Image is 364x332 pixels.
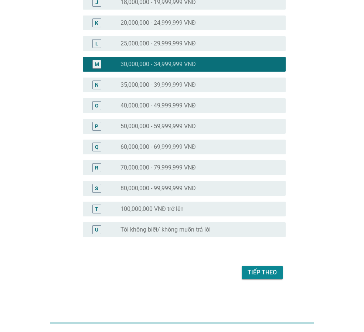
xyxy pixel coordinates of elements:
[120,164,196,171] label: 70,000,000 - 79,999,999 VNĐ
[120,226,211,233] label: Tôi không biết/ không muốn trả lời
[95,40,98,47] div: L
[120,185,196,192] label: 80,000,000 - 99,999,999 VNĐ
[95,122,98,130] div: P
[120,143,196,151] label: 60,000,000 - 69,999,999 VNĐ
[95,19,98,27] div: K
[95,60,99,68] div: M
[120,102,196,109] label: 40,000,000 - 49,999,999 VNĐ
[120,123,196,130] label: 50,000,000 - 59,999,999 VNĐ
[120,81,196,89] label: 35,000,000 - 39,999,999 VNĐ
[95,143,99,151] div: Q
[248,268,277,277] div: Tiếp theo
[95,164,98,171] div: R
[95,205,98,213] div: T
[95,102,99,109] div: O
[242,266,283,279] button: Tiếp theo
[95,184,98,192] div: S
[95,226,98,233] div: U
[120,40,196,47] label: 25,000,000 - 29,999,999 VNĐ
[120,19,196,27] label: 20,000,000 - 24,999,999 VNĐ
[120,205,184,213] label: 100,000,000 VNĐ trở lên
[120,61,196,68] label: 30,000,000 - 34,999,999 VNĐ
[95,81,99,89] div: N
